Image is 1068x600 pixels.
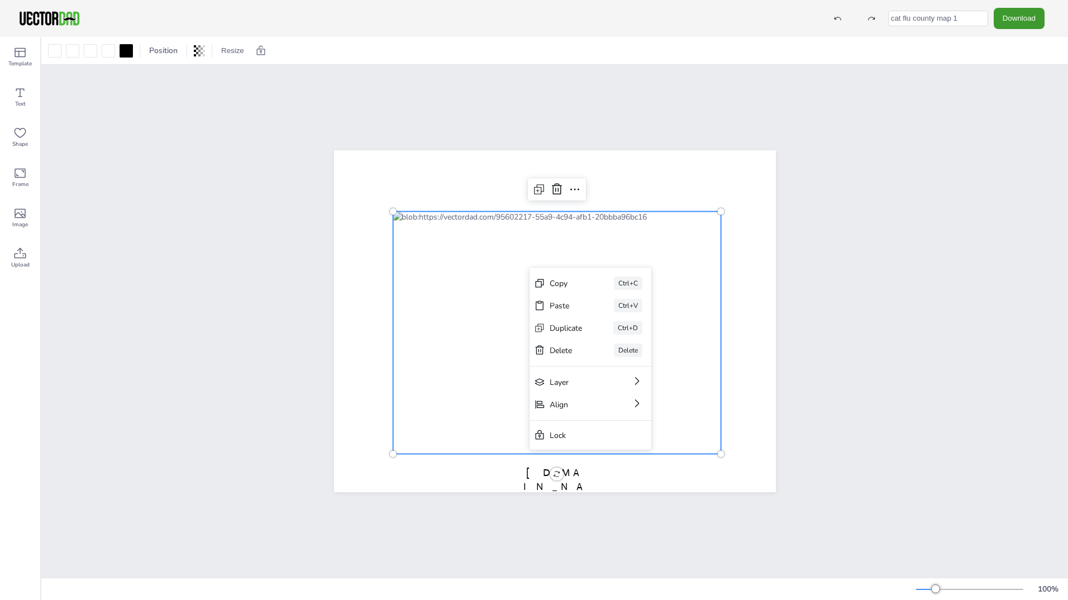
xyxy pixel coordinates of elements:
div: Delete [550,345,583,356]
div: Ctrl+D [613,321,642,335]
span: Template [8,59,32,68]
span: Text [15,99,26,108]
span: Position [147,45,180,56]
div: Duplicate [550,323,582,334]
span: [DOMAIN_NAME] [523,466,586,507]
span: Image [12,220,28,229]
button: Download [994,8,1045,28]
span: Upload [11,260,30,269]
div: Ctrl+V [614,299,642,312]
input: template name [888,11,988,26]
div: Paste [550,301,583,311]
div: Layer [550,377,600,388]
span: Shape [12,140,28,149]
div: 100 % [1034,584,1061,594]
div: Lock [550,430,616,441]
img: VectorDad-1.png [18,10,81,27]
span: Frame [12,180,28,189]
div: Align [550,399,600,410]
div: Copy [550,278,583,289]
button: Resize [217,42,249,60]
div: Delete [614,344,642,357]
div: Ctrl+C [614,277,642,290]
